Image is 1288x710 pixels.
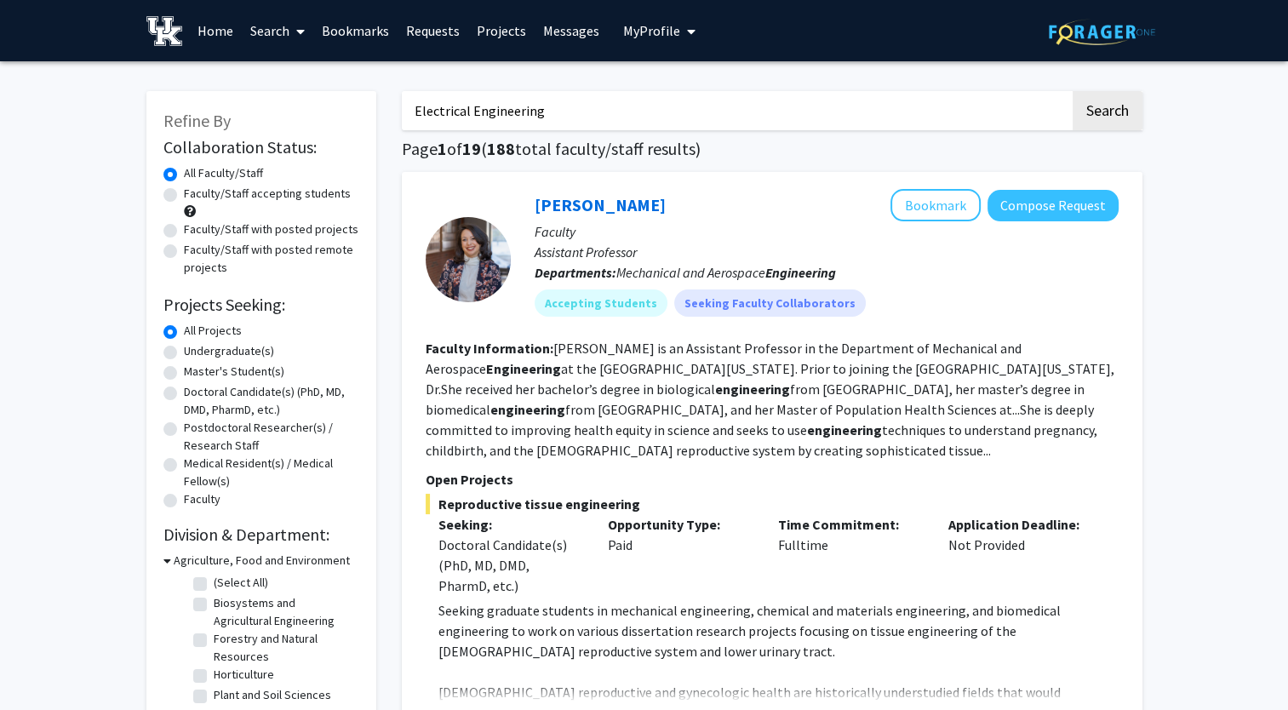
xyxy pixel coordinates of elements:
[1049,19,1155,45] img: ForagerOne Logo
[890,189,981,221] button: Add Samantha Zambuto to Bookmarks
[438,514,583,535] p: Seeking:
[535,1,608,60] a: Messages
[214,666,274,684] label: Horticulture
[487,138,515,159] span: 188
[948,514,1093,535] p: Application Deadline:
[13,633,72,697] iframe: Chat
[486,360,561,377] b: Engineering
[807,421,882,438] b: engineering
[313,1,398,60] a: Bookmarks
[184,455,359,490] label: Medical Resident(s) / Medical Fellow(s)
[184,241,359,277] label: Faculty/Staff with posted remote projects
[402,139,1142,159] h1: Page of ( total faculty/staff results)
[214,686,331,704] label: Plant and Soil Sciences
[184,220,358,238] label: Faculty/Staff with posted projects
[146,16,183,46] img: University of Kentucky Logo
[163,137,359,157] h2: Collaboration Status:
[184,322,242,340] label: All Projects
[765,264,836,281] b: Engineering
[426,340,553,357] b: Faculty Information:
[214,630,355,666] label: Forestry and Natural Resources
[242,1,313,60] a: Search
[163,524,359,545] h2: Division & Department:
[184,490,220,508] label: Faculty
[608,514,753,535] p: Opportunity Type:
[715,381,790,398] b: engineering
[438,535,583,596] div: Doctoral Candidate(s) (PhD, MD, DMD, PharmD, etc.)
[214,574,268,592] label: (Select All)
[398,1,468,60] a: Requests
[468,1,535,60] a: Projects
[174,552,350,570] h3: Agriculture, Food and Environment
[184,342,274,360] label: Undergraduate(s)
[163,295,359,315] h2: Projects Seeking:
[1073,91,1142,130] button: Search
[623,22,680,39] span: My Profile
[163,110,231,131] span: Refine By
[184,363,284,381] label: Master's Student(s)
[426,469,1119,490] p: Open Projects
[402,91,1070,130] input: Search Keywords
[490,401,565,418] b: engineering
[184,383,359,419] label: Doctoral Candidate(s) (PhD, MD, DMD, PharmD, etc.)
[535,242,1119,262] p: Assistant Professor
[535,221,1119,242] p: Faculty
[438,600,1119,661] p: Seeking graduate students in mechanical engineering, chemical and materials engineering, and biom...
[765,514,936,596] div: Fulltime
[987,190,1119,221] button: Compose Request to Samantha Zambuto
[184,164,263,182] label: All Faculty/Staff
[595,514,765,596] div: Paid
[535,264,616,281] b: Departments:
[214,594,355,630] label: Biosystems and Agricultural Engineering
[426,340,1114,459] fg-read-more: [PERSON_NAME] is an Assistant Professor in the Department of Mechanical and Aerospace at the [GEO...
[189,1,242,60] a: Home
[616,264,836,281] span: Mechanical and Aerospace
[184,185,351,203] label: Faculty/Staff accepting students
[535,289,667,317] mat-chip: Accepting Students
[674,289,866,317] mat-chip: Seeking Faculty Collaborators
[184,419,359,455] label: Postdoctoral Researcher(s) / Research Staff
[426,494,1119,514] span: Reproductive tissue engineering
[438,138,447,159] span: 1
[535,194,666,215] a: [PERSON_NAME]
[936,514,1106,596] div: Not Provided
[778,514,923,535] p: Time Commitment:
[462,138,481,159] span: 19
